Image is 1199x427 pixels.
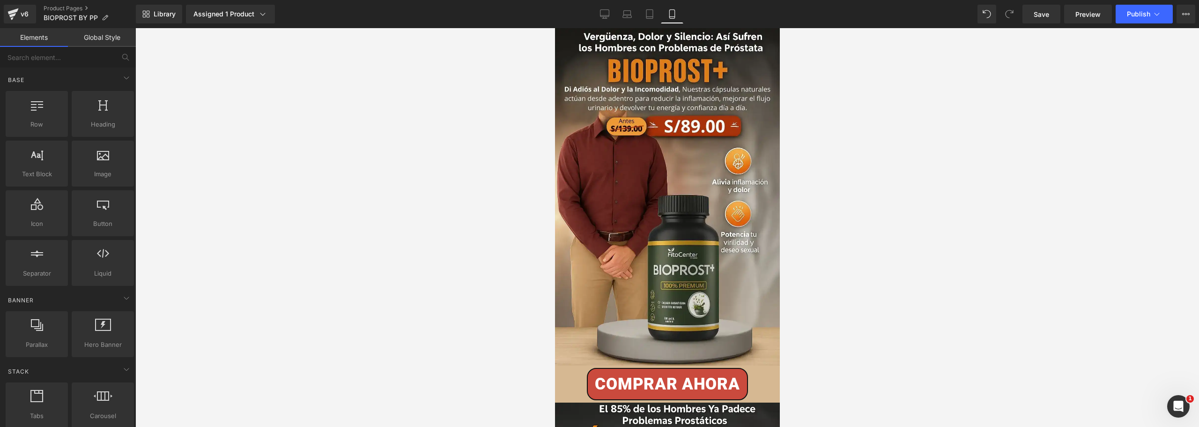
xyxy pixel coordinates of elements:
[8,411,65,421] span: Tabs
[74,340,131,350] span: Hero Banner
[1167,395,1190,418] iframe: Intercom live chat
[8,120,65,129] span: Row
[74,411,131,421] span: Carousel
[136,5,182,23] a: New Library
[74,269,131,278] span: Liquid
[44,5,136,12] a: Product Pages
[7,296,35,305] span: Banner
[8,340,65,350] span: Parallax
[1075,9,1101,19] span: Preview
[74,169,131,179] span: Image
[638,5,661,23] a: Tablet
[40,348,185,364] span: COMPRAR AHORA
[193,9,267,19] div: Assigned 1 Product
[32,340,192,372] a: COMPRAR AHORA
[68,28,136,47] a: Global Style
[1116,5,1173,23] button: Publish
[8,219,65,229] span: Icon
[1064,5,1112,23] a: Preview
[4,5,36,23] a: v6
[1186,395,1194,403] span: 1
[19,8,30,20] div: v6
[1177,5,1195,23] button: More
[7,367,30,376] span: Stack
[616,5,638,23] a: Laptop
[593,5,616,23] a: Desktop
[74,120,131,129] span: Heading
[154,10,176,18] span: Library
[8,169,65,179] span: Text Block
[977,5,996,23] button: Undo
[7,75,25,84] span: Base
[1127,10,1150,18] span: Publish
[661,5,683,23] a: Mobile
[8,269,65,278] span: Separator
[1000,5,1019,23] button: Redo
[74,219,131,229] span: Button
[1034,9,1049,19] span: Save
[44,14,98,22] span: BIOPROST BY PP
